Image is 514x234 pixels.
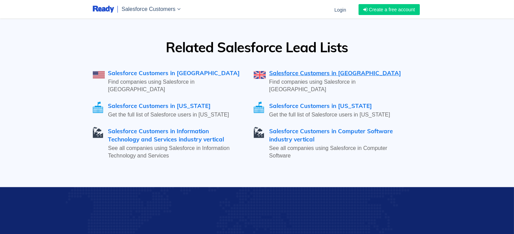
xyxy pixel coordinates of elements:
[330,1,350,18] a: Login
[108,111,240,119] p: Get the full list of Salesforce users in [US_STATE]
[269,69,401,77] a: Salesforce Customers in [GEOGRAPHIC_DATA]
[108,144,240,160] p: See all companies using Salesforce in Information Technology and Services
[359,4,420,15] a: Create a free account
[254,102,264,113] img: state
[108,102,211,109] a: Salesforce Customers in [US_STATE]
[93,127,103,138] img: Industry
[93,5,114,14] img: logo
[93,69,105,81] img: Country
[93,40,422,55] h3: Related Salesforce Lead Lists
[269,111,401,119] p: Get the full list of Salesforce users in [US_STATE]
[108,69,240,77] a: Salesforce Customers in [GEOGRAPHIC_DATA]
[269,144,401,160] p: See all companies using Salesforce in Computer Software
[269,127,393,143] a: Salesforce Customers in Computer Software industry vertical
[93,102,103,113] img: state
[254,69,266,81] img: Country
[269,102,372,109] a: Salesforce Customers in [US_STATE]
[108,127,224,143] a: Salesforce Customers in Information Technology and Services industry vertical
[254,127,264,138] img: Industry
[108,78,240,93] p: Find companies using Salesforce in [GEOGRAPHIC_DATA]
[334,7,346,13] span: Login
[269,78,401,93] p: Find companies using Salesforce in [GEOGRAPHIC_DATA]
[122,6,175,12] span: Salesforce Customers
